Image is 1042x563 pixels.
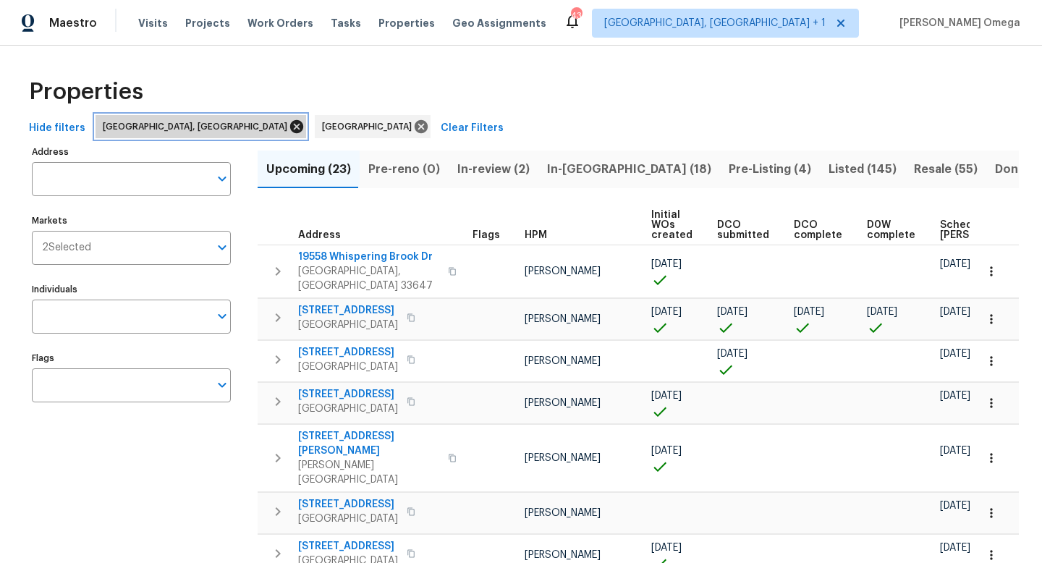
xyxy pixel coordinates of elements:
span: [DATE] [717,307,747,317]
span: [GEOGRAPHIC_DATA], [GEOGRAPHIC_DATA] 33647 [298,264,439,293]
span: [STREET_ADDRESS] [298,303,398,318]
span: [PERSON_NAME] Omega [894,16,1020,30]
span: Clear Filters [441,119,504,137]
span: [STREET_ADDRESS] [298,497,398,512]
span: [STREET_ADDRESS] [298,345,398,360]
span: Initial WOs created [651,210,692,240]
span: Pre-reno (0) [368,159,440,179]
span: Listed (145) [829,159,897,179]
span: Geo Assignments [452,16,546,30]
span: [GEOGRAPHIC_DATA] [298,402,398,416]
span: Upcoming (23) [266,159,351,179]
span: Resale (55) [914,159,978,179]
span: [DATE] [940,307,970,317]
span: [DATE] [867,307,897,317]
div: [GEOGRAPHIC_DATA], [GEOGRAPHIC_DATA] [96,115,306,138]
span: [PERSON_NAME] [525,398,601,408]
span: [GEOGRAPHIC_DATA], [GEOGRAPHIC_DATA] + 1 [604,16,826,30]
span: [DATE] [940,391,970,401]
span: [DATE] [651,259,682,269]
span: DCO complete [794,220,842,240]
span: [STREET_ADDRESS] [298,539,398,554]
span: D0W complete [867,220,915,240]
span: [DATE] [940,543,970,553]
span: [DATE] [651,391,682,401]
span: [PERSON_NAME] [525,356,601,366]
span: DCO submitted [717,220,769,240]
span: [GEOGRAPHIC_DATA] [298,360,398,374]
label: Address [32,148,231,156]
span: [STREET_ADDRESS] [298,387,398,402]
span: [PERSON_NAME] [525,508,601,518]
span: [PERSON_NAME] [525,550,601,560]
span: [PERSON_NAME] [525,266,601,276]
span: [DATE] [940,501,970,511]
span: Flags [473,230,500,240]
label: Markets [32,216,231,225]
div: 43 [571,9,581,23]
span: Visits [138,16,168,30]
span: [DATE] [940,349,970,359]
span: [DATE] [651,543,682,553]
button: Open [212,306,232,326]
span: Pre-Listing (4) [729,159,811,179]
span: [GEOGRAPHIC_DATA] [322,119,418,134]
span: In-[GEOGRAPHIC_DATA] (18) [547,159,711,179]
span: 2 Selected [42,242,91,254]
span: [PERSON_NAME] [525,453,601,463]
span: Tasks [331,18,361,28]
span: [DATE] [717,349,747,359]
button: Open [212,237,232,258]
span: Scheduled [PERSON_NAME] [940,220,1022,240]
span: [GEOGRAPHIC_DATA] [298,512,398,526]
span: In-review (2) [457,159,530,179]
span: [GEOGRAPHIC_DATA], [GEOGRAPHIC_DATA] [103,119,293,134]
div: [GEOGRAPHIC_DATA] [315,115,431,138]
button: Clear Filters [435,115,509,142]
button: Open [212,375,232,395]
span: Work Orders [247,16,313,30]
span: [DATE] [794,307,824,317]
span: [PERSON_NAME] [525,314,601,324]
span: 19558 Whispering Brook Dr [298,250,439,264]
span: [DATE] [940,259,970,269]
span: [STREET_ADDRESS][PERSON_NAME] [298,429,439,458]
label: Flags [32,354,231,363]
span: [DATE] [940,446,970,456]
span: HPM [525,230,547,240]
button: Open [212,169,232,189]
span: [GEOGRAPHIC_DATA] [298,318,398,332]
span: Projects [185,16,230,30]
span: Maestro [49,16,97,30]
span: Hide filters [29,119,85,137]
button: Hide filters [23,115,91,142]
span: [DATE] [651,446,682,456]
span: [DATE] [651,307,682,317]
span: Address [298,230,341,240]
label: Individuals [32,285,231,294]
span: Properties [29,85,143,99]
span: Properties [378,16,435,30]
span: [PERSON_NAME][GEOGRAPHIC_DATA] [298,458,439,487]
